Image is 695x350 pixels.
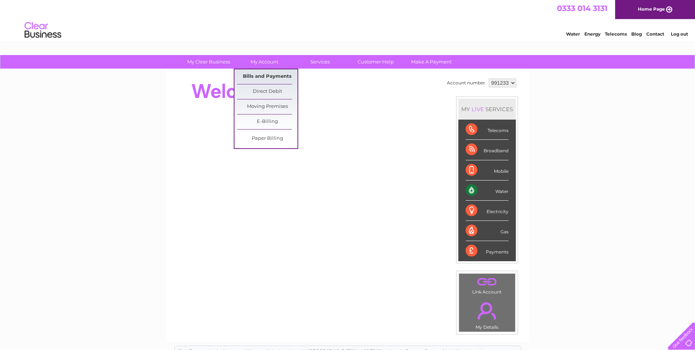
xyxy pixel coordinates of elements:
[461,298,513,324] a: .
[459,296,515,332] td: My Details
[557,4,607,13] a: 0333 014 3131
[237,84,297,99] a: Direct Debit
[458,99,516,120] div: MY SERVICES
[466,120,509,140] div: Telecoms
[401,55,462,69] a: Make A Payment
[466,181,509,201] div: Water
[566,31,580,37] a: Water
[646,31,664,37] a: Contact
[466,241,509,261] div: Payments
[605,31,627,37] a: Telecoms
[237,69,297,84] a: Bills and Payments
[466,221,509,241] div: Gas
[671,31,688,37] a: Log out
[466,201,509,221] div: Electricity
[175,4,521,36] div: Clear Business is a trading name of Verastar Limited (registered in [GEOGRAPHIC_DATA] No. 3667643...
[466,160,509,181] div: Mobile
[461,276,513,288] a: .
[24,19,62,41] img: logo.png
[237,114,297,129] a: E-Billing
[470,106,485,113] div: LIVE
[584,31,600,37] a: Energy
[345,55,406,69] a: Customer Help
[631,31,642,37] a: Blog
[178,55,239,69] a: My Clear Business
[466,140,509,160] div: Broadband
[290,55,350,69] a: Services
[459,273,515,296] td: Link Account
[237,99,297,114] a: Moving Premises
[237,131,297,146] a: Paper Billing
[234,55,295,69] a: My Account
[445,77,487,89] td: Account number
